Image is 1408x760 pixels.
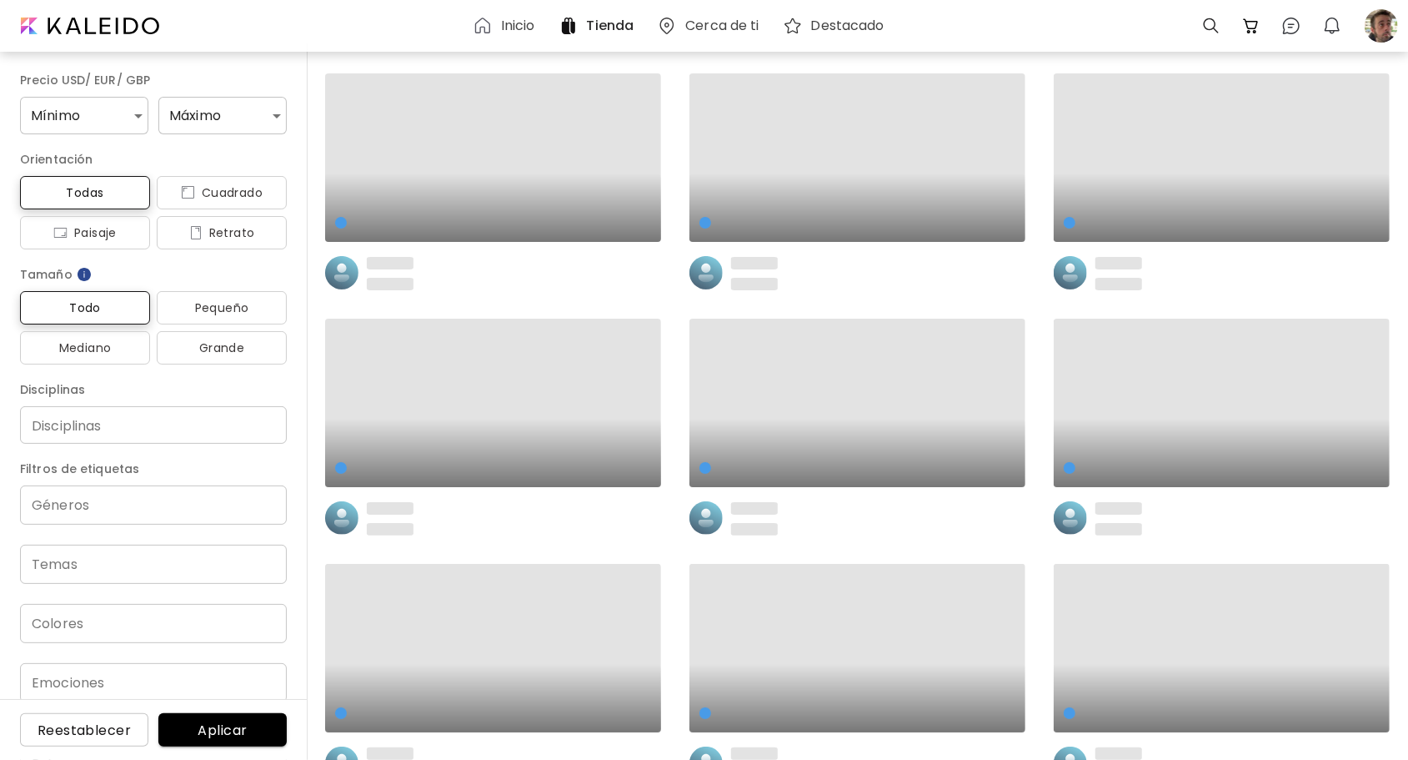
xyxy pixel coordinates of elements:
h6: Inicio [501,19,535,33]
a: Cerca de ti [657,16,765,36]
span: Todo [33,298,137,318]
button: Aplicar [158,713,287,747]
img: bellIcon [1322,16,1342,36]
h6: Disciplinas [20,380,287,400]
img: icon [189,226,203,239]
img: cart [1241,16,1261,36]
span: Aplicar [172,722,273,739]
h6: Orientación [20,149,287,169]
span: Cuadrado [170,183,273,203]
img: info [76,266,93,283]
img: icon [181,186,195,199]
span: Pequeño [170,298,273,318]
a: Tienda [559,16,641,36]
h6: Tienda [587,19,634,33]
div: Mínimo [20,97,148,134]
h6: Precio USD/ EUR/ GBP [20,70,287,90]
button: bellIcon [1318,12,1346,40]
a: Destacado [783,16,891,36]
button: Todas [20,176,150,209]
h6: Filtros de etiquetas [20,459,287,479]
a: Inicio [473,16,542,36]
button: Mediano [20,331,150,365]
button: Reestablecer [20,713,148,747]
span: Reestablecer [33,722,135,739]
span: Grande [170,338,273,358]
h6: Tamaño [20,264,287,284]
button: Todo [20,291,150,325]
span: Mediano [33,338,137,358]
h6: Destacado [811,19,884,33]
button: iconCuadrado [157,176,287,209]
div: Máximo [158,97,287,134]
button: iconRetrato [157,216,287,249]
h6: Cerca de ti [685,19,759,33]
img: chatIcon [1281,16,1301,36]
span: Todas [33,183,137,203]
button: Pequeño [157,291,287,325]
img: icon [53,226,68,239]
span: Paisaje [33,223,137,243]
button: iconPaisaje [20,216,150,249]
button: Grande [157,331,287,365]
span: Retrato [170,223,273,243]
